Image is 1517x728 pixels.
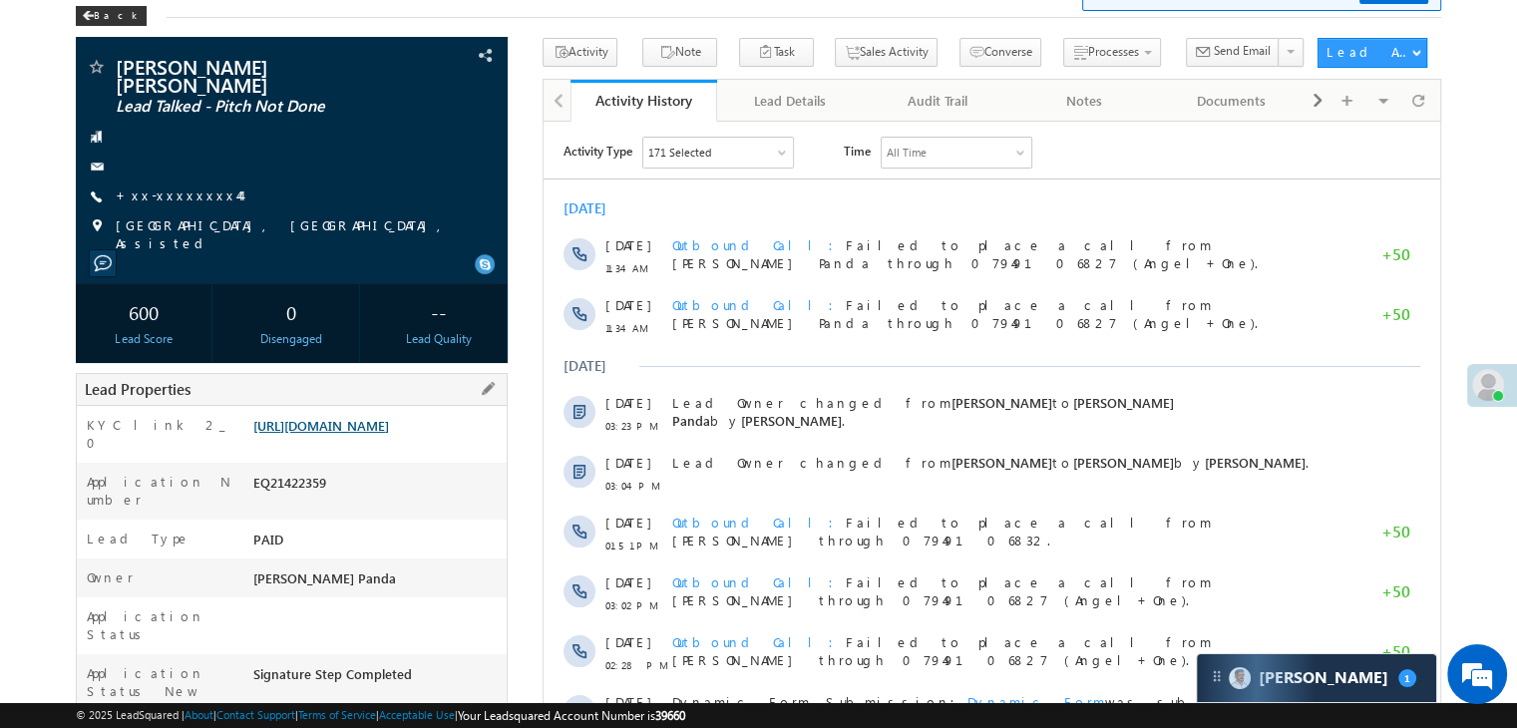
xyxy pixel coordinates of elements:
div: Lead Details [733,89,846,113]
button: Converse [959,38,1041,67]
span: [DATE] [62,332,107,350]
span: [PERSON_NAME] [408,332,509,349]
a: Documents [1159,80,1306,122]
span: 03:23 PM [62,295,122,313]
label: Owner [87,568,134,586]
div: [DATE] [20,78,85,96]
div: 600 [81,293,206,330]
button: Task [739,38,814,67]
button: Send Email [1186,38,1280,67]
span: +50 [838,401,867,425]
button: Sales Activity [835,38,938,67]
span: [PERSON_NAME] Panda [253,569,396,586]
span: 05:27 PM [62,662,122,698]
div: Sales Activity,Email Bounced,Email Link Clicked,Email Marked Spam,Email Opened & 166 more.. [100,16,249,46]
div: Audit Trail [881,89,993,113]
span: +50 [838,521,867,545]
span: Processes [1088,44,1139,59]
span: [PERSON_NAME] Panda [129,272,630,307]
span: [DATE] [62,639,107,657]
span: Failed to place a call from [PERSON_NAME] Panda through 07949106827 (Angel+One). [129,175,714,209]
span: [PERSON_NAME] [530,332,630,349]
span: [PERSON_NAME] [661,332,762,349]
span: Outbound Call [129,707,302,724]
div: -- [376,293,502,330]
span: Lead Properties [85,379,190,399]
div: PAID [248,530,507,557]
div: [DATE] [20,235,85,253]
a: +xx-xxxxxxxx44 [116,186,240,203]
span: Outbound Call [129,452,302,469]
div: Disengaged [228,330,354,348]
span: 39660 [655,708,685,723]
div: All Time [343,22,383,40]
a: Lead Details [717,80,864,122]
span: Lead Talked - Pitch Not Done [116,97,383,117]
span: [DATE] [62,272,107,290]
label: Application Number [87,473,232,509]
span: +50 [838,183,867,207]
span: [PERSON_NAME] [PERSON_NAME] [116,57,383,93]
span: 03:02 PM [62,475,122,493]
div: Documents [1175,89,1288,113]
span: Your Leadsquared Account Number is [458,708,685,723]
a: Back [76,5,157,22]
span: 03:04 PM [62,355,122,373]
span: [DATE] [62,115,107,133]
span: Failed to place a call from [PERSON_NAME] through 07949106827 (Angel+One). [129,512,668,546]
div: Activity History [585,91,702,110]
div: Back [76,6,147,26]
span: [DATE] [62,707,107,725]
label: Application Status New [87,664,232,700]
span: 02:28 PM [62,535,122,552]
button: Note [642,38,717,67]
label: KYC link 2_0 [87,416,232,452]
span: Outbound Call [129,115,302,132]
span: [DATE] [62,452,107,470]
span: 11:34 AM [62,197,122,215]
span: Dynamic Form [424,571,562,588]
label: Application Status [87,607,232,643]
span: Failed to place a call from [PERSON_NAME] Panda through 07949106827 (Angel+One). [129,115,714,150]
span: [DATE] [62,512,107,530]
div: 0 [228,293,354,330]
span: 1 [1398,669,1416,687]
a: Contact Support [216,708,295,721]
div: Lead Quality [376,330,502,348]
a: Acceptable Use [379,708,455,721]
span: Send Email [1214,42,1271,60]
a: Audit Trail [865,80,1011,122]
span: Time [300,15,327,45]
a: About [185,708,213,721]
a: [URL][DOMAIN_NAME] [253,417,389,434]
span: [DATE] [62,392,107,410]
label: Lead Type [87,530,190,547]
span: Failed to place a call from [PERSON_NAME] through 07949106832. [129,392,668,427]
div: Signature Step Completed [248,664,507,692]
img: carter-drag [1209,668,1225,684]
a: Notes [1011,80,1158,122]
span: Added by on [129,660,786,678]
span: Failed to place a call from [PERSON_NAME] through 07949106827 (Angel+One). [129,452,668,487]
span: Lead Owner changed from to by . [129,272,630,307]
span: [DATE] [62,571,107,589]
div: Notes [1027,89,1140,113]
span: [DATE] [62,175,107,192]
span: [PERSON_NAME] [197,290,298,307]
span: Call Me Later [129,639,286,656]
span: © 2025 LeadSquared | | | | | [76,706,685,725]
div: carter-dragCarter[PERSON_NAME]1 [1196,653,1437,703]
div: 171 Selected [105,22,168,40]
span: [GEOGRAPHIC_DATA], [GEOGRAPHIC_DATA], Assisted [116,216,466,252]
div: EQ21422359 [248,473,507,501]
span: Dynamic Form Submission: was submitted by [PERSON_NAME] [129,571,786,607]
div: Lead Score [81,330,206,348]
span: 11:34 AM [62,138,122,156]
span: Outbound Call [129,392,302,409]
span: 05:27 PM [62,594,122,630]
span: Outbound Call [129,175,302,191]
span: [PERSON_NAME] [180,661,270,676]
a: Activity History [570,80,717,122]
button: Processes [1063,38,1161,67]
span: +50 [838,461,867,485]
